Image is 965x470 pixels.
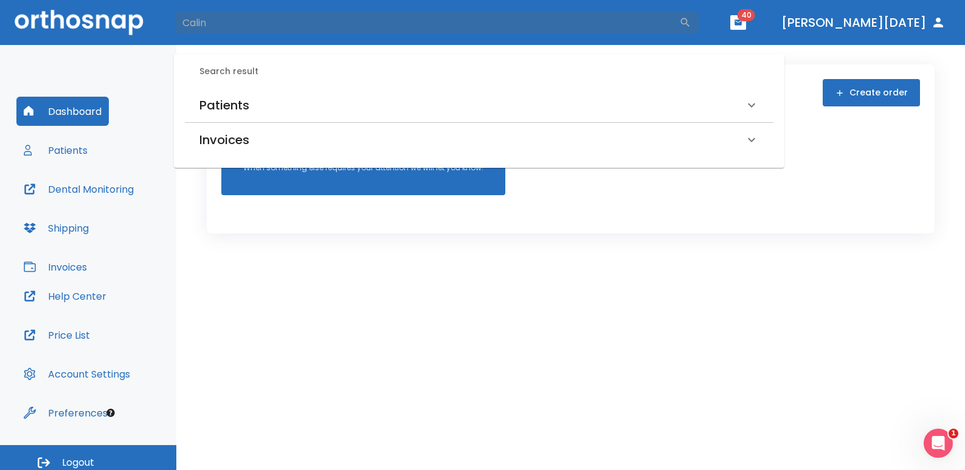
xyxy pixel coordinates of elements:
button: Invoices [16,252,94,282]
iframe: Intercom live chat [924,429,953,458]
button: Price List [16,320,97,350]
input: Search by Patient Name or Case # [174,10,679,35]
button: Help Center [16,282,114,311]
button: Dental Monitoring [16,175,141,204]
h6: Search result [199,65,773,78]
button: Create order [823,79,920,106]
span: 40 [738,9,755,21]
span: Logout [62,456,94,469]
button: Patients [16,136,95,165]
h6: Patients [199,95,249,115]
div: Patients [185,88,773,122]
img: Orthosnap [15,10,144,35]
div: Tooltip anchor [105,407,116,418]
button: Account Settings [16,359,137,389]
p: When something else requires your attention we will let you know! [243,162,483,173]
span: 1 [949,429,958,438]
div: Invoices [185,123,773,157]
button: Preferences [16,398,115,427]
button: Dashboard [16,97,109,126]
button: [PERSON_NAME][DATE] [776,12,950,33]
button: Shipping [16,213,96,243]
h6: Invoices [199,130,249,150]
